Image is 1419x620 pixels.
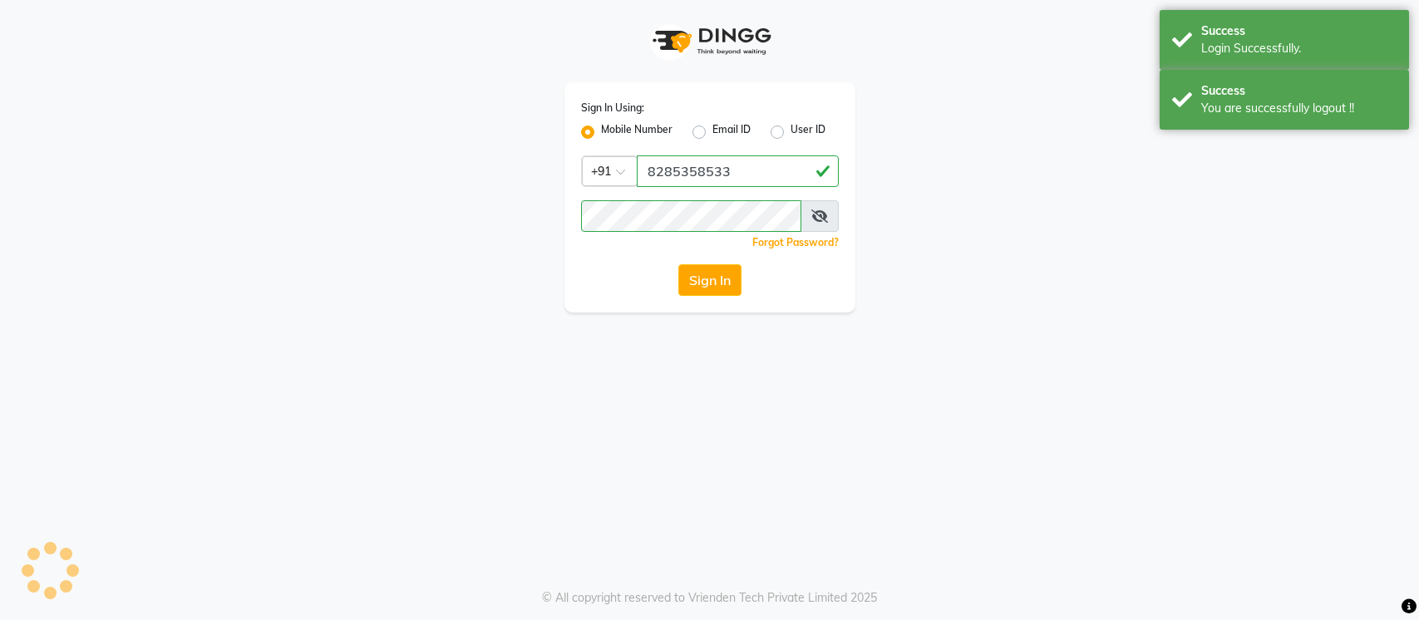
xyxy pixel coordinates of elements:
input: Username [581,200,801,232]
input: Username [637,155,839,187]
a: Forgot Password? [752,236,839,248]
button: Sign In [678,264,742,296]
div: You are successfully logout !! [1201,100,1397,117]
img: logo1.svg [643,17,776,66]
label: Email ID [712,122,751,142]
label: User ID [791,122,825,142]
label: Mobile Number [601,122,673,142]
label: Sign In Using: [581,101,644,116]
div: Success [1201,22,1397,40]
div: Success [1201,82,1397,100]
div: Login Successfully. [1201,40,1397,57]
